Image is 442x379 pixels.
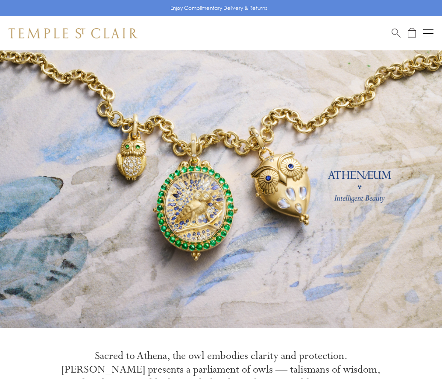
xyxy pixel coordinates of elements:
p: Enjoy Complimentary Delivery & Returns [170,4,267,12]
button: Open navigation [423,28,433,38]
a: Search [392,28,401,38]
img: Temple St. Clair [9,28,138,38]
a: Open Shopping Bag [408,28,416,38]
